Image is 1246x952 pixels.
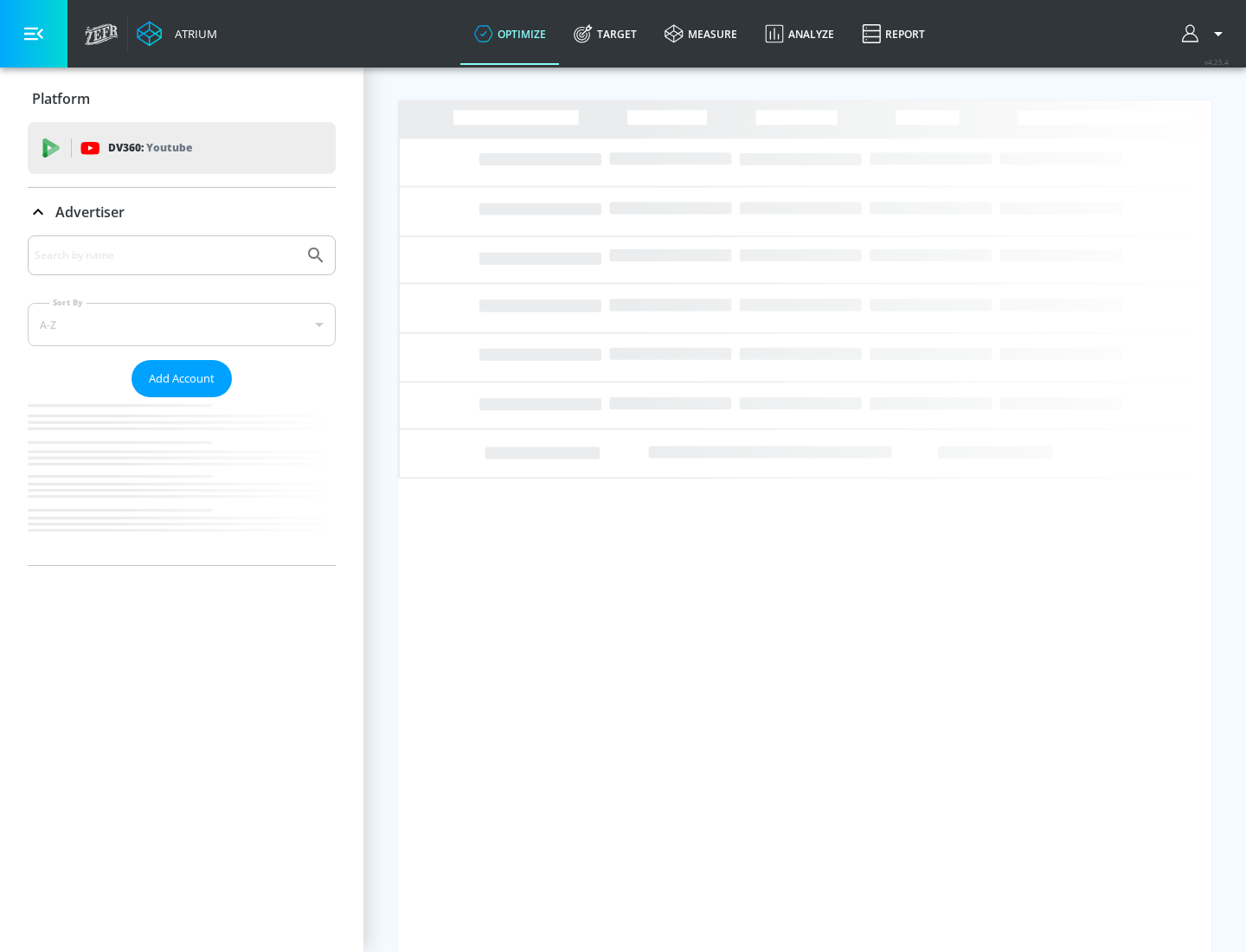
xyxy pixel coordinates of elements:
[651,3,751,65] a: measure
[137,21,217,47] a: Atrium
[560,3,651,65] a: Target
[108,138,192,158] p: DV360:
[146,138,192,157] p: Youtube
[28,122,336,174] div: DV360: Youtube
[751,3,848,65] a: Analyze
[28,397,336,565] nav: list of Advertiser
[28,188,336,236] div: Advertiser
[460,3,560,65] a: optimize
[35,244,297,267] input: Search by name
[132,360,232,397] button: Add Account
[848,3,939,65] a: Report
[32,89,90,108] p: Platform
[55,203,125,222] p: Advertiser
[168,26,217,42] div: Atrium
[28,303,336,346] div: A-Z
[1204,57,1229,67] span: v 4.25.4
[28,235,336,565] div: Advertiser
[49,297,87,308] label: Sort By
[28,74,336,123] div: Platform
[149,369,215,389] span: Add Account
